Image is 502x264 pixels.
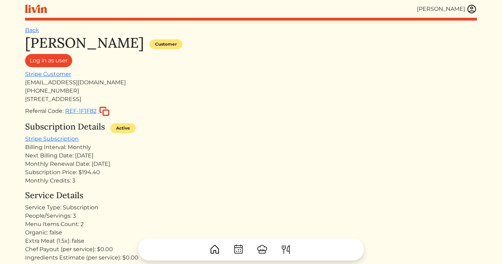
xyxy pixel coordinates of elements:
[280,244,291,255] img: ForkKnife-55491504ffdb50bab0c1e09e7649658475375261d09fd45db06cec23bce548bf.svg
[111,123,136,133] div: Active
[25,87,477,95] div: [PHONE_NUMBER]
[65,108,97,114] span: REF-1F1F82
[99,107,109,116] img: copy-c88c4d5ff2289bbd861d3078f624592c1430c12286b036973db34a3c10e19d95.svg
[25,34,144,51] h1: [PERSON_NAME]
[417,5,465,13] div: [PERSON_NAME]
[25,143,477,152] div: Billing Interval: Monthly
[25,191,477,201] h4: Service Details
[25,168,477,177] div: Subscription Price: $194.40
[150,39,182,49] div: Customer
[25,228,477,237] div: Organic: false
[257,244,268,255] img: ChefHat-a374fb509e4f37eb0702ca99f5f64f3b6956810f32a249b33092029f8484b388.svg
[25,122,105,132] h4: Subscription Details
[233,244,244,255] img: CalendarDots-5bcf9d9080389f2a281d69619e1c85352834be518fbc73d9501aef674afc0d57.svg
[25,108,63,114] span: Referral Code:
[25,5,47,13] img: livin-logo-a0d97d1a881af30f6274990eb6222085a2533c92bbd1e4f22c21b4f0d0e3210c.svg
[25,160,477,168] div: Monthly Renewal Date: [DATE]
[25,78,477,87] div: [EMAIL_ADDRESS][DOMAIN_NAME]
[209,244,220,255] img: House-9bf13187bcbb5817f509fe5e7408150f90897510c4275e13d0d5fca38e0b5951.svg
[25,220,477,228] div: Menu Items Count: 2
[25,212,477,220] div: People/Servings: 3
[25,177,477,185] div: Monthly Credits: 3
[25,95,477,103] div: [STREET_ADDRESS]
[25,54,72,67] a: Log in as user
[65,106,110,116] button: REF-1F1F82
[466,4,477,14] img: user_account-e6e16d2ec92f44fc35f99ef0dc9cddf60790bfa021a6ecb1c896eb5d2907b31c.svg
[25,135,79,142] a: Stripe Subscription
[25,27,39,33] a: Back
[25,203,477,212] div: Service Type: Subscription
[25,71,71,77] a: Stripe Customer
[25,152,477,160] div: Next Billing Date: [DATE]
